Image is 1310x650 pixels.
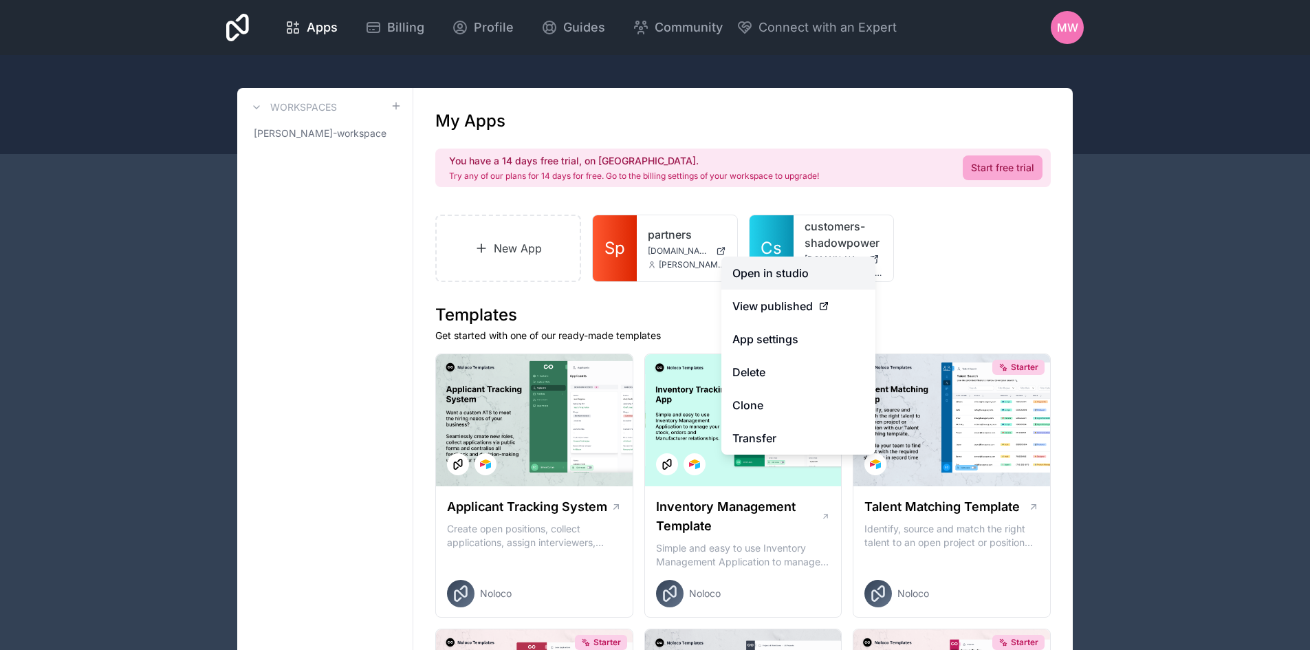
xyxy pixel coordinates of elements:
[721,257,875,290] a: Open in studio
[721,422,875,455] a: Transfer
[447,497,607,517] h1: Applicant Tracking System
[761,237,782,259] span: Cs
[721,323,875,356] a: App settings
[963,155,1042,180] a: Start free trial
[435,215,581,282] a: New App
[274,12,349,43] a: Apps
[758,18,897,37] span: Connect with an Expert
[449,154,819,168] h2: You have a 14 days free trial, on [GEOGRAPHIC_DATA].
[648,246,726,257] a: [DOMAIN_NAME]
[1057,19,1078,36] span: MW
[864,497,1020,517] h1: Talent Matching Template
[435,304,1051,326] h1: Templates
[805,218,883,251] a: customers-shadowpower
[732,298,813,314] span: View published
[248,99,337,116] a: Workspaces
[648,226,726,243] a: partners
[656,497,821,536] h1: Inventory Management Template
[805,254,864,265] span: [DOMAIN_NAME]
[656,541,831,569] p: Simple and easy to use Inventory Management Application to manage your stock, orders and Manufact...
[604,237,625,259] span: Sp
[593,215,637,281] a: Sp
[563,18,605,37] span: Guides
[648,246,710,257] span: [DOMAIN_NAME]
[307,18,338,37] span: Apps
[248,121,402,146] a: [PERSON_NAME]-workspace
[441,12,525,43] a: Profile
[354,12,435,43] a: Billing
[474,18,514,37] span: Profile
[897,587,929,600] span: Noloco
[447,522,622,550] p: Create open positions, collect applications, assign interviewers, centralise candidate feedback a...
[659,259,726,270] span: [PERSON_NAME][EMAIL_ADDRESS][DOMAIN_NAME]
[750,215,794,281] a: Cs
[435,110,505,132] h1: My Apps
[805,254,883,265] a: [DOMAIN_NAME]
[480,459,491,470] img: Airtable Logo
[530,12,616,43] a: Guides
[449,171,819,182] p: Try any of our plans for 14 days for free. Go to the billing settings of your workspace to upgrade!
[689,587,721,600] span: Noloco
[721,290,875,323] a: View published
[721,356,875,389] button: Delete
[870,459,881,470] img: Airtable Logo
[689,459,700,470] img: Airtable Logo
[1011,362,1038,373] span: Starter
[622,12,734,43] a: Community
[655,18,723,37] span: Community
[736,18,897,37] button: Connect with an Expert
[387,18,424,37] span: Billing
[254,127,386,140] span: [PERSON_NAME]-workspace
[1011,637,1038,648] span: Starter
[270,100,337,114] h3: Workspaces
[480,587,512,600] span: Noloco
[721,389,875,422] a: Clone
[864,522,1039,550] p: Identify, source and match the right talent to an open project or position with our Talent Matchi...
[435,329,1051,343] p: Get started with one of our ready-made templates
[593,637,621,648] span: Starter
